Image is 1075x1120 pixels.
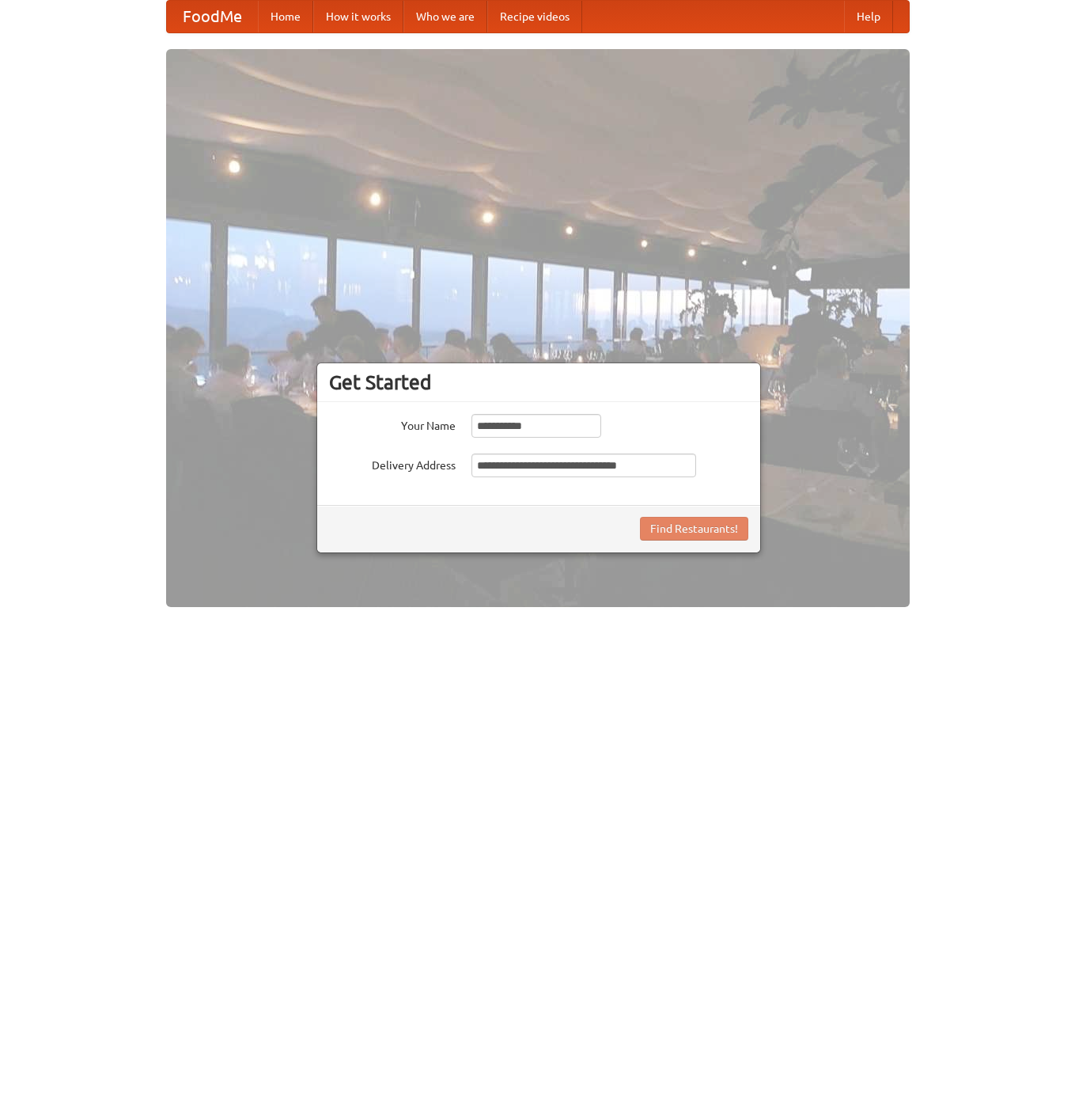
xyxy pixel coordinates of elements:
[167,1,258,32] a: FoodMe
[329,370,748,394] h3: Get Started
[403,1,487,32] a: Who we are
[313,1,403,32] a: How it works
[844,1,893,32] a: Help
[487,1,582,32] a: Recipe videos
[329,414,456,434] label: Your Name
[329,454,456,473] label: Delivery Address
[258,1,313,32] a: Home
[640,517,748,541] button: Find Restaurants!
